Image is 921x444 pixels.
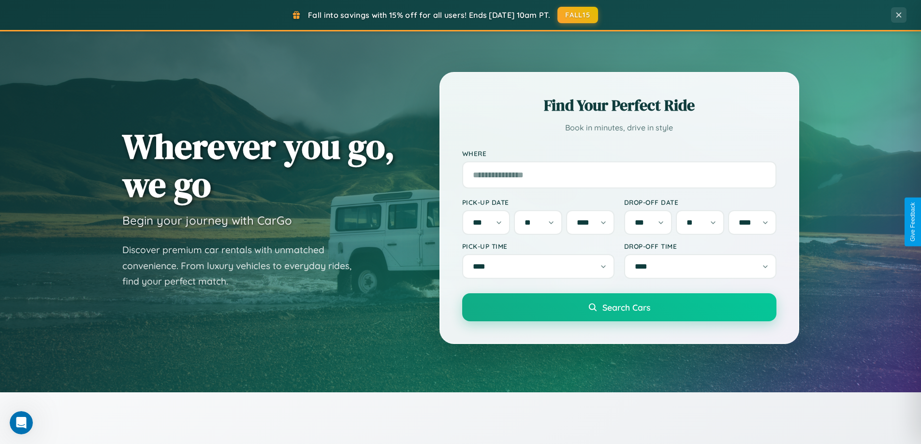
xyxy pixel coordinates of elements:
[462,121,776,135] p: Book in minutes, drive in style
[122,127,395,203] h1: Wherever you go, we go
[602,302,650,313] span: Search Cars
[557,7,598,23] button: FALL15
[462,293,776,321] button: Search Cars
[462,242,614,250] label: Pick-up Time
[122,213,292,228] h3: Begin your journey with CarGo
[122,242,364,289] p: Discover premium car rentals with unmatched convenience. From luxury vehicles to everyday rides, ...
[462,198,614,206] label: Pick-up Date
[462,149,776,158] label: Where
[308,10,550,20] span: Fall into savings with 15% off for all users! Ends [DATE] 10am PT.
[462,95,776,116] h2: Find Your Perfect Ride
[624,242,776,250] label: Drop-off Time
[624,198,776,206] label: Drop-off Date
[10,411,33,434] iframe: Intercom live chat
[909,202,916,242] div: Give Feedback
